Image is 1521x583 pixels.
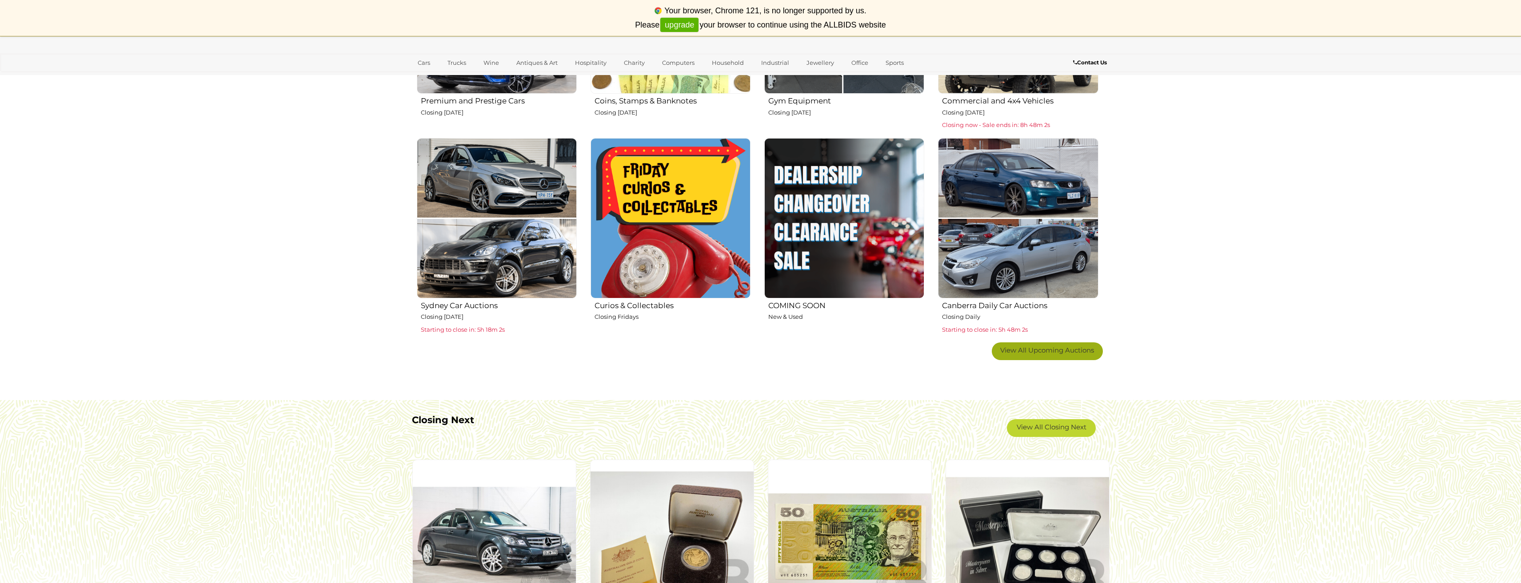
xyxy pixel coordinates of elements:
[768,95,924,105] h2: Gym Equipment
[768,107,924,118] p: Closing [DATE]
[938,138,1098,298] img: Canberra Daily Car Auctions
[942,299,1098,310] h2: Canberra Daily Car Auctions
[591,138,751,298] img: Curios & Collectables
[595,95,751,105] h2: Coins, Stamps & Banknotes
[421,312,577,322] p: Closing [DATE]
[421,326,505,333] span: Starting to close in: 5h 18m 2s
[942,326,1028,333] span: Starting to close in: 5h 48m 2s
[768,299,924,310] h2: COMING SOON
[1007,419,1096,437] a: View All Closing Next
[478,56,505,70] a: Wine
[412,56,436,70] a: Cars
[421,95,577,105] h2: Premium and Prestige Cars
[942,312,1098,322] p: Closing Daily
[416,138,577,335] a: Sydney Car Auctions Closing [DATE] Starting to close in: 5h 18m 2s
[569,56,612,70] a: Hospitality
[768,312,924,322] p: New & Used
[938,138,1098,335] a: Canberra Daily Car Auctions Closing Daily Starting to close in: 5h 48m 2s
[755,56,795,70] a: Industrial
[801,56,840,70] a: Jewellery
[660,18,699,32] a: upgrade
[656,56,700,70] a: Computers
[992,342,1103,360] a: View All Upcoming Auctions
[590,138,751,335] a: Curios & Collectables Closing Fridays
[595,107,751,118] p: Closing [DATE]
[764,138,924,298] img: COMING SOON
[618,56,651,70] a: Charity
[511,56,563,70] a: Antiques & Art
[412,70,487,85] a: [GEOGRAPHIC_DATA]
[1073,58,1109,67] a: Contact Us
[412,414,474,425] b: Closing Next
[595,312,751,322] p: Closing Fridays
[942,95,1098,105] h2: Commercial and 4x4 Vehicles
[421,107,577,118] p: Closing [DATE]
[442,56,472,70] a: Trucks
[417,138,577,298] img: Sydney Car Auctions
[1073,59,1107,66] b: Contact Us
[846,56,874,70] a: Office
[706,56,750,70] a: Household
[942,121,1050,128] span: Closing now - Sale ends in: 8h 48m 2s
[595,299,751,310] h2: Curios & Collectables
[880,56,910,70] a: Sports
[421,299,577,310] h2: Sydney Car Auctions
[942,107,1098,118] p: Closing [DATE]
[1000,346,1094,354] span: View All Upcoming Auctions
